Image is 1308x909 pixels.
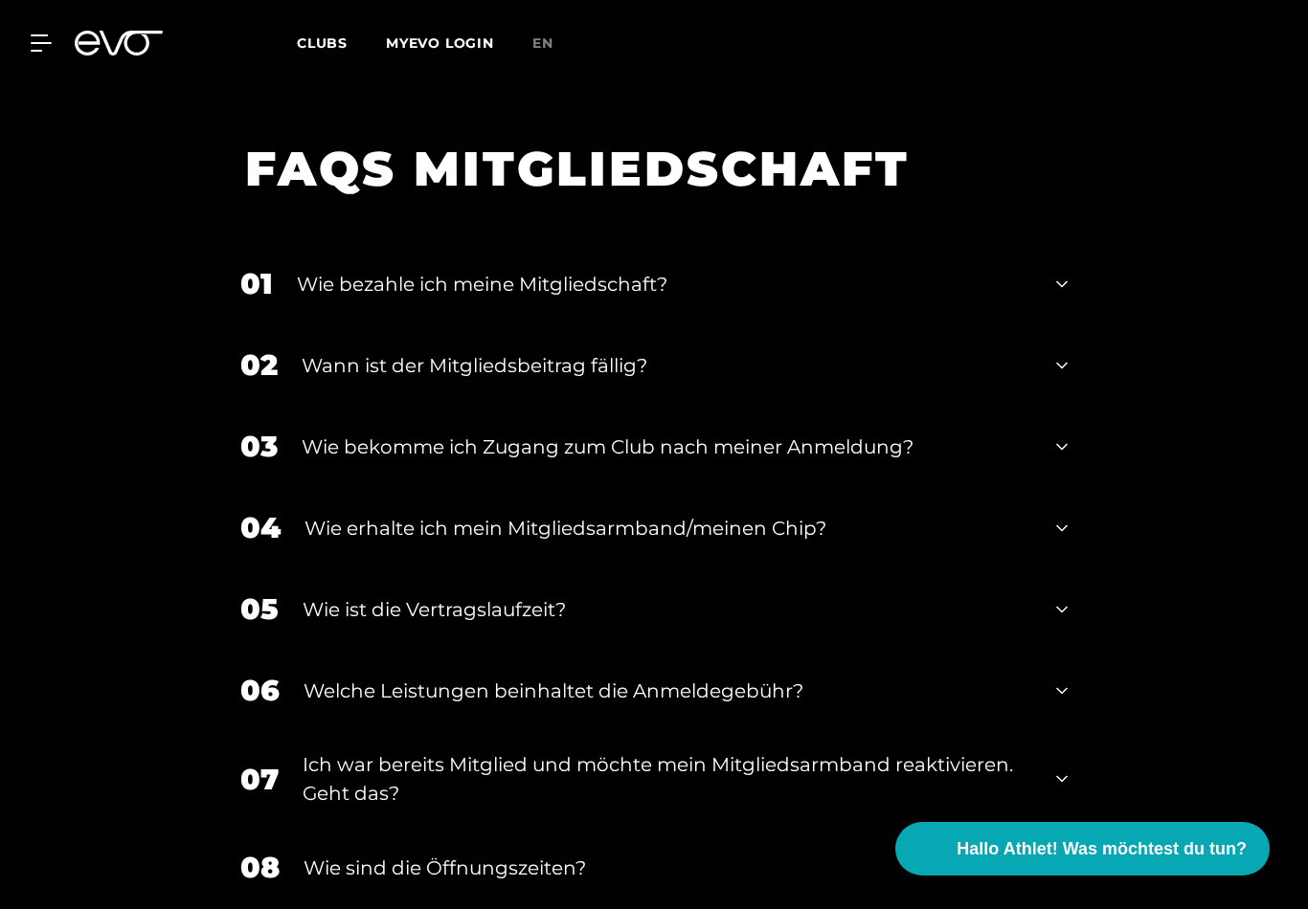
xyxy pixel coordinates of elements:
[240,669,280,712] div: 06
[304,854,1032,882] div: Wie sind die Öffnungszeiten?
[303,750,1032,808] div: Ich war bereits Mitglied und möchte mein Mitgliedsarmband reaktivieren. Geht das?
[532,34,553,52] span: en
[302,432,1032,461] div: Wie bekomme ich Zugang zum Club nach meiner Anmeldung?
[895,822,1270,876] button: Hallo Athlet! Was möchtest du tun?
[240,758,279,801] div: 07
[304,676,1032,705] div: Welche Leistungen beinhaltet die Anmeldegebühr?
[240,846,280,889] div: 08
[240,344,278,387] div: 02
[532,33,576,55] a: en
[240,425,278,468] div: 03
[957,836,1247,862] span: Hallo Athlet! Was möchtest du tun?
[240,506,281,549] div: 04
[302,351,1032,380] div: Wann ist der Mitgliedsbeitrag fällig?
[304,514,1032,543] div: Wie erhalte ich mein Mitgliedsarmband/meinen Chip?
[297,34,348,52] span: Clubs
[386,34,494,52] a: MYEVO LOGIN
[303,595,1032,624] div: Wie ist die Vertragslaufzeit?
[240,262,273,305] div: 01
[240,588,279,631] div: 05
[297,33,386,52] a: Clubs
[297,270,1032,299] div: Wie bezahle ich meine Mitgliedschaft?
[245,138,1039,200] h1: FAQS MITGLIEDSCHAFT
